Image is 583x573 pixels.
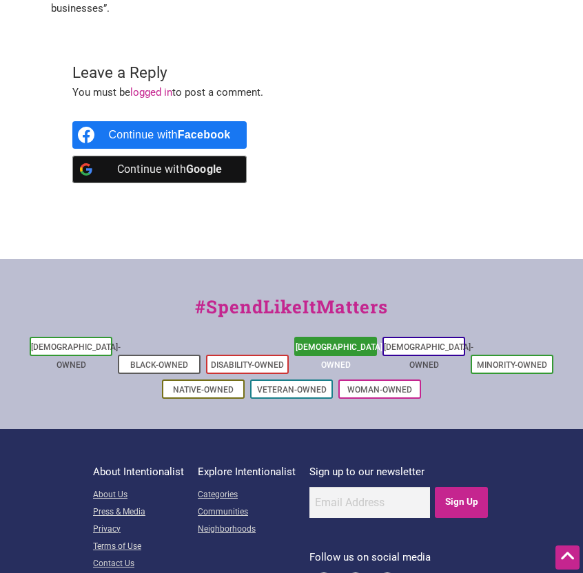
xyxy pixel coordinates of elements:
a: Contact Us [93,556,184,573]
a: logged in [130,86,172,98]
p: You must be to post a comment. [72,84,510,101]
p: Follow us on social media [309,549,490,565]
p: About Intentionalist [93,463,184,480]
a: Disability-Owned [211,360,284,370]
a: Press & Media [93,504,184,521]
p: Sign up to our newsletter [309,463,490,480]
a: Categories [198,487,296,504]
p: Explore Intentionalist [198,463,296,480]
a: About Us [93,487,184,504]
a: Minority-Owned [477,360,547,370]
h3: Leave a Reply [72,62,510,84]
a: Communities [198,504,296,521]
b: Facebook [178,129,231,140]
div: Continue with [108,156,230,183]
a: Veteran-Owned [257,385,327,395]
div: Scroll Back to Top [555,545,580,570]
a: [DEMOGRAPHIC_DATA]-Owned [296,342,385,370]
a: [DEMOGRAPHIC_DATA]-Owned [31,342,121,370]
a: Neighborhoods [198,521,296,539]
a: Privacy [93,521,184,539]
a: Continue with <b>Google</b> [72,156,247,183]
b: Google [186,163,223,176]
input: Sign Up [435,487,488,518]
a: Native-Owned [173,385,234,395]
a: Continue with <b>Facebook</b> [72,121,247,149]
a: Black-Owned [130,360,188,370]
a: Woman-Owned [347,385,412,395]
a: Terms of Use [93,539,184,556]
input: Email Address [309,487,430,518]
a: [DEMOGRAPHIC_DATA]-Owned [384,342,473,370]
div: Continue with [108,121,230,149]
